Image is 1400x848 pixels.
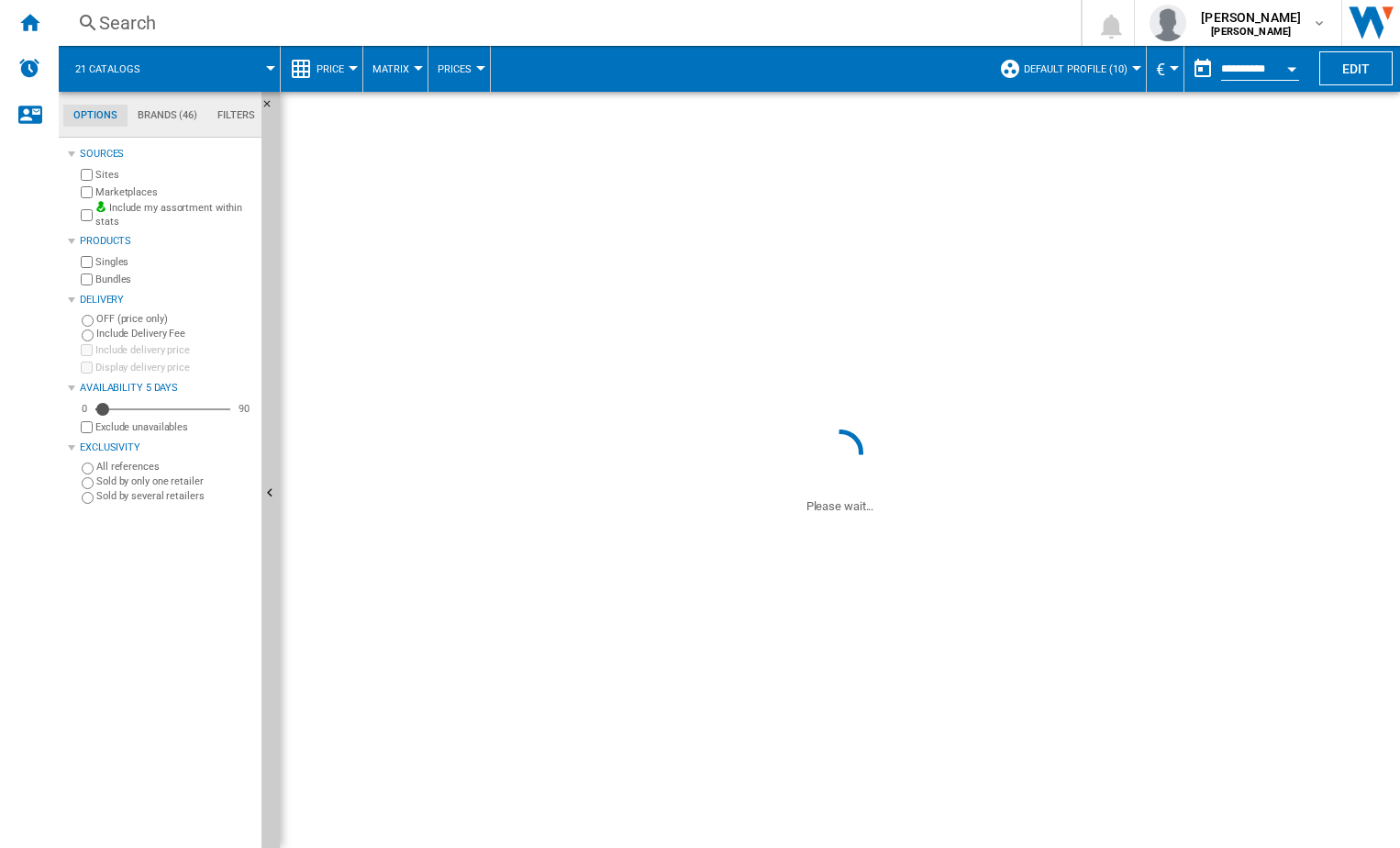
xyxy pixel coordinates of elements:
button: Matrix [372,46,418,92]
input: Display delivery price [81,421,93,433]
label: Marketplaces [95,185,254,199]
span: Default profile (10) [1024,63,1128,75]
img: mysite-bg-18x18.png [95,201,106,212]
img: alerts-logo.svg [18,57,40,79]
button: md-calendar [1184,50,1221,87]
label: Include delivery price [95,343,254,357]
input: Sold by only one retailer [82,477,94,489]
span: Price [317,63,344,75]
label: Include my assortment within stats [95,201,254,229]
ng-transclude: Please wait... [806,499,874,513]
input: Sites [81,169,93,181]
div: Delivery [80,293,254,307]
label: Exclude unavailables [95,420,254,434]
div: 0 [77,402,92,416]
button: Prices [438,46,481,92]
span: 21 catalogs [75,63,140,75]
img: profile.jpg [1150,5,1186,41]
div: Search [99,10,1033,36]
label: Sold by several retailers [96,489,254,503]
md-tab-item: Options [63,105,128,127]
md-tab-item: Brands (46) [128,105,207,127]
div: Sources [80,147,254,162]
label: Sites [95,168,254,182]
input: Display delivery price [81,362,93,374]
input: Singles [81,256,93,268]
input: Include Delivery Fee [82,329,94,341]
button: Edit [1319,51,1393,85]
label: Singles [95,255,254,269]
div: Products [80,234,254,249]
span: [PERSON_NAME] [1201,8,1301,27]
div: Default profile (10) [999,46,1137,92]
button: Hide [261,92,283,125]
button: Open calendar [1275,50,1308,83]
md-tab-item: Filters [207,105,265,127]
div: Exclusivity [80,441,254,455]
md-menu: Currency [1147,46,1184,92]
div: Price [290,46,353,92]
label: All references [96,460,254,474]
input: Marketplaces [81,186,93,198]
span: Prices [438,63,472,75]
input: Include my assortment within stats [81,204,93,227]
button: 21 catalogs [75,46,159,92]
div: 90 [234,402,254,416]
b: [PERSON_NAME] [1211,26,1291,38]
div: 21 catalogs [68,46,271,92]
md-slider: Availability [95,400,230,418]
button: Price [317,46,353,92]
span: Matrix [372,63,409,75]
input: All references [82,463,94,474]
label: OFF (price only) [96,312,254,326]
span: € [1156,60,1165,79]
button: Default profile (10) [1024,46,1137,92]
label: Sold by only one retailer [96,474,254,488]
div: Availability 5 Days [80,381,254,396]
label: Include Delivery Fee [96,327,254,340]
input: Bundles [81,273,93,285]
input: OFF (price only) [82,315,94,327]
label: Bundles [95,273,254,286]
label: Display delivery price [95,361,254,374]
button: € [1156,46,1174,92]
input: Include delivery price [81,344,93,356]
input: Sold by several retailers [82,492,94,504]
